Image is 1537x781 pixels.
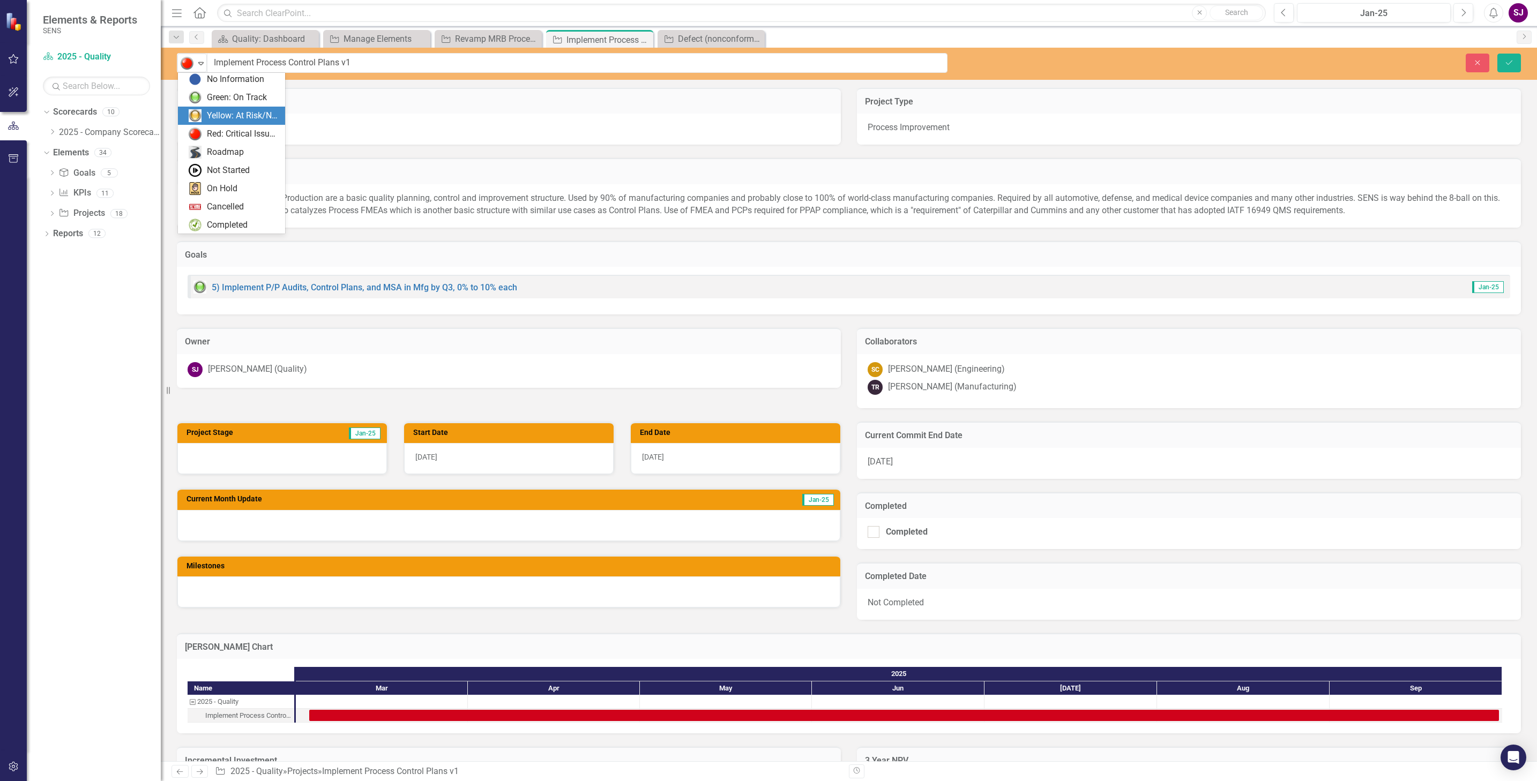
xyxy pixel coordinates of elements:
h3: [PERSON_NAME] Chart [185,642,1513,652]
h3: Current Month Update [186,495,639,503]
h3: End Date [640,429,835,437]
div: Jul [984,681,1157,695]
div: Sep [1330,681,1502,695]
a: Defect (nonconformance) data collection system [660,32,762,46]
img: Red: Critical Issues/Off-Track [189,127,202,140]
div: 10 [102,108,120,117]
h3: Current Commit End Date [865,431,1513,440]
div: [PERSON_NAME] (Engineering) [888,363,1005,376]
h3: Completed Date [865,572,1513,581]
div: Jun [812,681,984,695]
a: 2025 - Quality [43,51,150,63]
h3: Project Type [865,97,1513,107]
h3: Collaborators [865,337,1513,347]
div: On Hold [207,183,237,195]
h3: 3 Year NPV [865,756,1513,765]
img: Roadmap [189,146,202,159]
span: [DATE] [642,453,664,461]
a: 5) Implement P/P Audits, Control Plans, and MSA in Mfg by Q3, 0% to 10% each [212,282,517,292]
h3: Incremental Investment [185,756,833,765]
div: 12 [88,229,106,238]
h3: Project Description [185,167,1513,177]
div: Task: Start date: 2025-03-03 End date: 2025-09-30 [188,709,294,723]
a: Scorecards [53,106,97,118]
div: Jan-25 [1301,7,1447,20]
h3: Completed [865,501,1513,511]
p: Process Control Plans in Production are a basic quality planning, control and improvement structu... [188,192,1510,217]
input: Search ClearPoint... [217,4,1266,22]
img: Not Started [189,164,202,177]
div: Manage Elements [344,32,428,46]
div: Task: Start date: 2025-03-03 End date: 2025-09-30 [309,710,1499,721]
img: Cancelled [189,200,202,213]
input: Search Below... [43,77,150,95]
div: [PERSON_NAME] (Quality) [208,363,307,376]
div: Revamp MRB Process [455,32,539,46]
h3: Start Date [413,429,608,437]
div: 2025 - Quality [188,695,294,709]
span: Process Improvement [868,122,950,132]
span: Elements & Reports [43,13,137,26]
img: Green: On Track [189,91,202,104]
div: [PERSON_NAME] (Manufacturing) [888,381,1017,393]
div: Cancelled [207,201,244,213]
div: 11 [96,189,114,198]
div: Red: Critical Issues/Off-Track [207,128,279,140]
img: No Information [189,73,202,86]
input: This field is required [207,53,947,73]
div: Green: On Track [207,92,267,104]
img: Completed [189,219,202,231]
a: Reports [53,228,83,240]
img: Red: Critical Issues/Off-Track [181,57,193,70]
span: [DATE] [868,456,893,467]
span: Jan-25 [802,494,834,506]
div: Apr [468,681,640,695]
span: Jan-25 [1472,281,1504,293]
span: [DATE] [415,453,437,461]
div: May [640,681,812,695]
h3: Project Priority [185,97,833,107]
h3: Milestones [186,562,835,570]
h3: Owner [185,337,833,347]
div: 5 [101,168,118,177]
span: Search [1225,8,1248,17]
div: Aug [1157,681,1330,695]
div: Task: 2025 - Quality Start date: 2025-03-03 End date: 2025-03-04 [188,695,294,709]
div: Open Intercom Messenger [1501,745,1526,770]
div: Mar [296,681,468,695]
a: Quality: Dashboard [214,32,316,46]
button: SJ [1509,3,1528,22]
div: Quality: Dashboard [232,32,316,46]
h3: Project Stage [186,429,301,437]
h3: Goals [185,250,1513,260]
div: Yellow: At Risk/Needs Attention [207,110,279,122]
img: Yellow: At Risk/Needs Attention [189,109,202,122]
button: Jan-25 [1297,3,1451,22]
span: Jan-25 [349,427,380,439]
div: Name [188,681,294,695]
div: 34 [94,148,111,157]
div: 2025 - Quality [197,695,238,709]
div: 18 [110,209,128,218]
div: SC [868,362,883,377]
a: Goals [58,167,95,179]
img: ClearPoint Strategy [5,11,25,31]
a: Projects [58,207,105,220]
small: SENS [43,26,137,35]
img: On Hold [189,182,202,195]
a: KPIs [58,187,91,199]
div: Implement Process Control Plans v1 [566,33,651,47]
a: 2025 - Quality [230,766,283,776]
div: 2025 [296,667,1502,681]
div: Completed [207,219,248,231]
div: Defect (nonconformance) data collection system [678,32,762,46]
img: Green: On Track [193,281,206,294]
div: TR [868,380,883,395]
a: Projects [287,766,318,776]
div: Roadmap [207,146,244,159]
a: Manage Elements [326,32,428,46]
div: Implement Process Control Plans v1 [205,709,291,723]
a: 2025 - Company Scorecard [59,126,161,139]
div: No Information [207,73,264,86]
div: Implement Process Control Plans v1 [188,709,294,723]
